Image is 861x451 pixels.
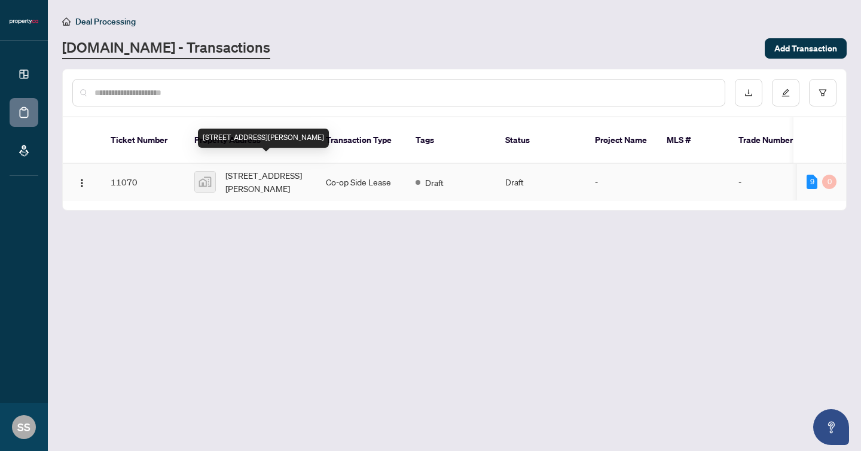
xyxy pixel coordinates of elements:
span: [STREET_ADDRESS][PERSON_NAME] [225,169,307,195]
button: filter [809,79,836,106]
img: logo [10,18,38,25]
span: SS [17,419,30,435]
th: Project Name [585,117,657,164]
th: Tags [406,117,496,164]
span: edit [781,89,790,97]
th: Transaction Type [316,117,406,164]
button: Logo [72,172,91,191]
td: - [729,164,813,200]
button: Open asap [813,409,849,445]
th: Status [496,117,585,164]
div: 0 [822,175,836,189]
td: - [585,164,657,200]
th: Property Address [185,117,316,164]
img: thumbnail-img [195,172,215,192]
a: [DOMAIN_NAME] - Transactions [62,38,270,59]
button: Add Transaction [765,38,847,59]
td: Draft [496,164,585,200]
span: Deal Processing [75,16,136,27]
th: MLS # [657,117,729,164]
td: 11070 [101,164,185,200]
span: home [62,17,71,26]
span: download [744,89,753,97]
div: 9 [807,175,817,189]
span: Draft [425,176,444,189]
img: Logo [77,178,87,188]
button: edit [772,79,799,106]
span: Add Transaction [774,39,837,58]
button: download [735,79,762,106]
th: Trade Number [729,117,813,164]
span: filter [819,89,827,97]
th: Ticket Number [101,117,185,164]
div: [STREET_ADDRESS][PERSON_NAME] [198,129,329,148]
td: Co-op Side Lease [316,164,406,200]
